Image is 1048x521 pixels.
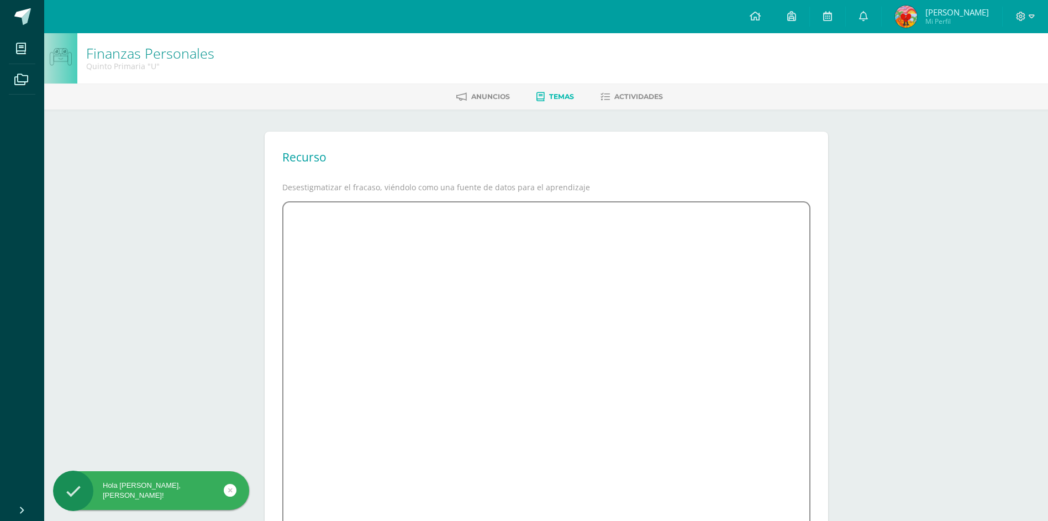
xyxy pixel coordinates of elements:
span: Anuncios [471,92,510,101]
div: Hola [PERSON_NAME], [PERSON_NAME]! [53,481,249,501]
img: f8d4f7e4f31f6794352e4c44e504bd77.png [895,6,917,28]
a: Temas [536,88,574,106]
img: bot1.png [50,48,71,66]
span: Temas [549,92,574,101]
a: Anuncios [456,88,510,106]
div: Quinto Primaria 'U' [86,61,214,71]
span: Actividades [614,92,663,101]
h2: Recurso [282,149,326,165]
span: [PERSON_NAME] [925,7,989,18]
h1: Finanzas Personales [86,45,214,61]
span: Mi Perfil [925,17,989,26]
p: Desestigmatizar el fracaso, viéndolo como una fuente de datos para el aprendizaje [282,183,810,192]
a: Finanzas Personales [86,44,214,62]
a: Actividades [601,88,663,106]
